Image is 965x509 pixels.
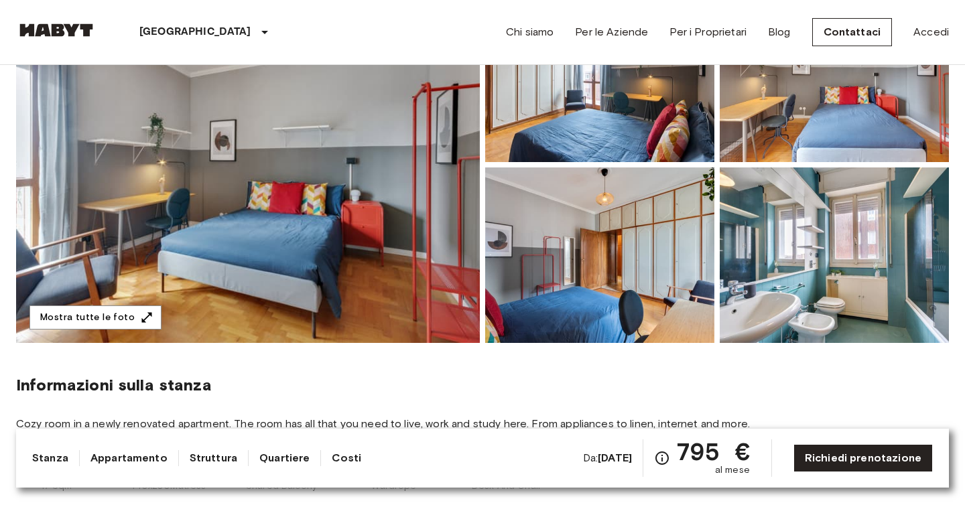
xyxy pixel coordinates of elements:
a: Contattaci [812,18,893,46]
span: Da: [583,451,632,465]
span: Cozy room in a newly renovated apartment. The room has all that you need to live, work and study ... [16,417,949,431]
button: Mostra tutte le foto [29,305,162,330]
a: Per i Proprietari [669,24,747,40]
a: Chi siamo [506,24,554,40]
b: [DATE] [598,451,632,464]
a: Richiedi prenotazione [793,444,933,472]
img: Picture of unit IT-14-072-001-03H [485,167,714,343]
img: Picture of unit IT-14-072-001-03H [720,167,949,343]
svg: Verifica i dettagli delle spese nella sezione 'Riassunto dei Costi'. Si prega di notare che gli s... [654,450,670,466]
a: Costi [332,450,361,466]
a: Per le Aziende [575,24,648,40]
img: Habyt [16,23,96,37]
a: Appartamento [90,450,168,466]
span: Informazioni sulla stanza [16,375,949,395]
span: al mese [715,463,750,477]
a: Struttura [190,450,237,466]
span: 795 € [675,439,750,463]
a: Blog [768,24,791,40]
a: Stanza [32,450,68,466]
a: Accedi [913,24,949,40]
a: Quartiere [259,450,310,466]
p: [GEOGRAPHIC_DATA] [139,24,251,40]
